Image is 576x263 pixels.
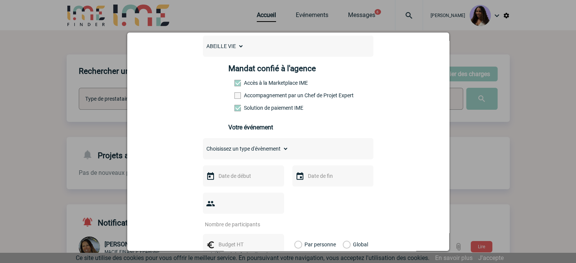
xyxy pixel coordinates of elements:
h3: Votre événement [228,124,348,131]
label: Par personne [294,234,303,255]
input: Date de fin [306,171,358,181]
label: Prestation payante [234,92,268,98]
input: Budget HT [217,240,269,249]
label: Accès à la Marketplace IME [234,80,268,86]
input: Date de début [217,171,269,181]
label: Global [343,234,348,255]
h4: Mandat confié à l'agence [228,64,316,73]
input: Nombre de participants [203,219,274,229]
label: Conformité aux process achat client, Prise en charge de la facturation, Mutualisation de plusieur... [234,105,268,111]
